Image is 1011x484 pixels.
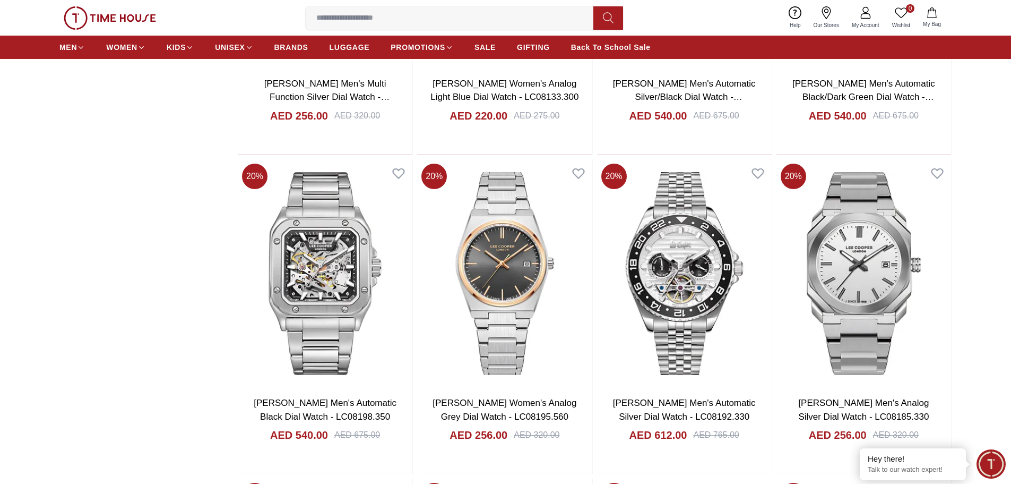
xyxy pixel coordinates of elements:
h4: AED 540.00 [809,108,867,123]
a: [PERSON_NAME] Men's Automatic Silver/Black Dial Watch - LC07906.350 [613,79,756,116]
span: PROMOTIONS [391,42,445,53]
span: My Bag [919,20,945,28]
a: BRANDS [274,38,308,57]
a: [PERSON_NAME] Men's Automatic Black/Dark Green Dial Watch - LC07906.090 [792,79,935,116]
button: My Bag [917,5,947,30]
a: [PERSON_NAME] Men's Automatic Black Dial Watch - LC08198.350 [254,398,396,422]
p: Talk to our watch expert! [868,465,958,474]
span: BRANDS [274,42,308,53]
div: AED 675.00 [693,109,739,122]
a: [PERSON_NAME] Men's Analog Silver Dial Watch - LC08185.330 [798,398,929,422]
a: Our Stores [807,4,845,31]
span: My Account [848,21,884,29]
span: GIFTING [517,42,550,53]
h4: AED 256.00 [450,428,507,443]
span: MEN [59,42,77,53]
img: Lee Cooper Women's Analog Grey Dial Watch - LC08195.560 [417,159,592,388]
a: KIDS [167,38,194,57]
a: [PERSON_NAME] Men's Automatic Silver Dial Watch - LC08192.330 [613,398,756,422]
a: [PERSON_NAME] Women's Analog Grey Dial Watch - LC08195.560 [433,398,576,422]
div: Chat Widget [977,449,1006,479]
a: [PERSON_NAME] Women's Analog Light Blue Dial Watch - LC08133.300 [430,79,578,103]
span: 0 [906,4,914,13]
img: Lee Cooper Men's Analog Silver Dial Watch - LC08185.330 [776,159,951,388]
span: UNISEX [215,42,245,53]
div: AED 275.00 [514,109,559,122]
a: Help [783,4,807,31]
h4: AED 256.00 [809,428,867,443]
span: Wishlist [888,21,914,29]
a: 0Wishlist [886,4,917,31]
a: GIFTING [517,38,550,57]
a: Back To School Sale [571,38,651,57]
span: 20 % [421,164,447,189]
a: UNISEX [215,38,253,57]
div: AED 675.00 [334,429,380,441]
span: WOMEN [106,42,137,53]
a: [PERSON_NAME] Men's Multi Function Silver Dial Watch - LC08154.331 [264,79,390,116]
span: Help [785,21,805,29]
a: LUGGAGE [330,38,370,57]
div: Hey there! [868,454,958,464]
div: AED 320.00 [514,429,559,441]
h4: AED 612.00 [629,428,687,443]
span: 20 % [601,164,627,189]
span: KIDS [167,42,186,53]
span: Our Stores [809,21,843,29]
div: AED 765.00 [693,429,739,441]
div: AED 320.00 [873,429,919,441]
h4: AED 540.00 [629,108,687,123]
h4: AED 220.00 [450,108,507,123]
img: ... [64,6,156,30]
div: AED 675.00 [873,109,919,122]
a: PROMOTIONS [391,38,453,57]
span: Back To School Sale [571,42,651,53]
a: SALE [474,38,496,57]
div: AED 320.00 [334,109,380,122]
span: 20 % [781,164,806,189]
span: 20 % [242,164,267,189]
h4: AED 256.00 [270,108,328,123]
span: SALE [474,42,496,53]
img: Lee Cooper Men's Automatic Silver Dial Watch - LC08192.330 [597,159,772,388]
h4: AED 540.00 [270,428,328,443]
a: MEN [59,38,85,57]
img: Lee Cooper Men's Automatic Black Dial Watch - LC08198.350 [238,159,412,388]
span: LUGGAGE [330,42,370,53]
a: WOMEN [106,38,145,57]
